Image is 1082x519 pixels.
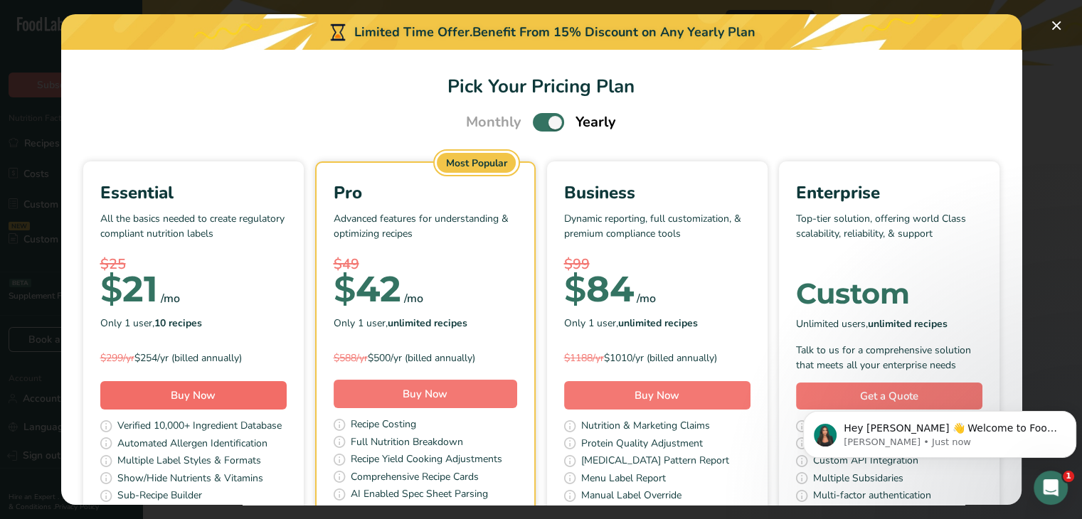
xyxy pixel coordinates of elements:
[868,317,948,331] b: unlimited recipes
[635,388,679,402] span: Buy Now
[564,351,750,365] div: $1010/yr (billed annually)
[564,267,586,311] span: $
[100,351,287,365] div: $254/yr (billed annually)
[100,180,287,205] div: Essential
[334,351,517,365] div: $500/yr (billed annually)
[351,434,463,452] span: Full Nutrition Breakdown
[564,211,750,254] p: Dynamic reporting, full customization, & premium compliance tools
[334,316,467,331] span: Only 1 user,
[1063,471,1074,482] span: 1
[351,469,479,487] span: Comprehensive Recipe Cards
[797,381,1082,481] iframe: Intercom notifications message
[796,382,982,410] a: Get a Quote
[564,381,750,410] button: Buy Now
[171,388,216,402] span: Buy Now
[100,275,158,304] div: 21
[117,453,261,471] span: Multiple Label Styles & Formats
[404,290,423,307] div: /mo
[581,418,710,436] span: Nutrition & Marketing Claims
[351,417,416,434] span: Recipe Costing
[564,316,698,331] span: Only 1 user,
[351,486,488,504] span: AI Enabled Spec Sheet Parsing
[796,279,982,308] div: Custom
[581,436,703,454] span: Protein Quality Adjustment
[334,275,401,304] div: 42
[117,471,263,488] span: Show/Hide Nutrients & Vitamins
[796,316,948,331] span: Unlimited users,
[334,380,517,408] button: Buy Now
[576,112,616,133] span: Yearly
[334,267,356,311] span: $
[472,23,755,42] div: Benefit From 15% Discount on Any Yearly Plan
[117,436,267,454] span: Automated Allergen Identification
[388,316,467,330] b: unlimited recipes
[100,381,287,410] button: Buy Now
[581,453,729,471] span: [MEDICAL_DATA] Pattern Report
[564,180,750,205] div: Business
[581,471,666,488] span: Menu Label Report
[154,316,202,330] b: 10 recipes
[161,290,180,307] div: /mo
[796,211,982,254] p: Top-tier solution, offering world Class scalability, reliability, & support
[637,290,656,307] div: /mo
[78,73,1004,100] h1: Pick Your Pricing Plan
[581,488,681,505] span: Manual Label Override
[403,387,447,401] span: Buy Now
[117,418,282,436] span: Verified 10,000+ Ingredient Database
[334,180,517,205] div: Pro
[117,488,202,505] span: Sub-Recipe Builder
[334,351,368,365] span: $588/yr
[618,316,698,330] b: unlimited recipes
[100,254,287,275] div: $25
[61,14,1022,50] div: Limited Time Offer.
[796,180,982,205] div: Enterprise
[100,267,122,311] span: $
[1034,471,1068,505] iframe: Intercom live chat
[466,112,521,133] span: Monthly
[437,153,516,173] div: Most Popular
[796,343,982,373] div: Talk to us for a comprehensive solution that meets all your enterprise needs
[564,275,634,304] div: 84
[100,351,134,365] span: $299/yr
[334,254,517,275] div: $49
[564,254,750,275] div: $99
[351,451,502,469] span: Recipe Yield Cooking Adjustments
[334,211,517,254] p: Advanced features for understanding & optimizing recipes
[564,351,604,365] span: $1188/yr
[813,488,931,505] span: Multi-factor authentication
[100,211,287,254] p: All the basics needed to create regulatory compliant nutrition labels
[100,316,202,331] span: Only 1 user,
